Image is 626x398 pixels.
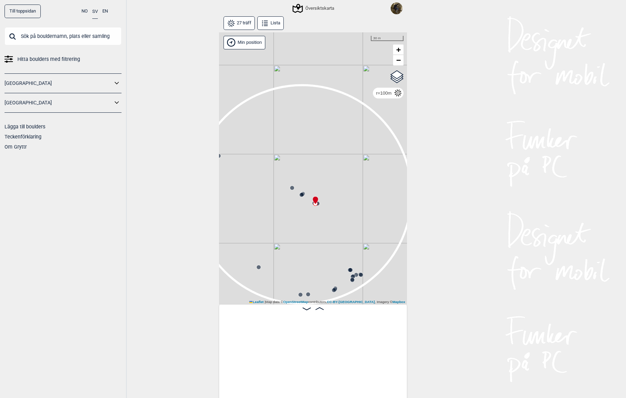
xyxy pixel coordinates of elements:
[81,5,88,18] button: NO
[5,27,122,45] input: Sök på bouldernamn, plats eller samling
[257,16,284,30] button: Lista
[102,5,108,18] button: EN
[5,5,41,18] a: Till toppsidan
[371,36,404,41] div: 30 m
[248,300,407,304] div: Map data © contributors, , Imagery ©
[390,69,404,84] a: Layers
[283,300,308,304] a: OpenStreetMap
[224,16,255,30] button: 27 träff
[5,144,27,150] a: Om Gryttr
[249,300,264,304] a: Leaflet
[17,54,80,64] span: Hitta boulders med filtrering
[391,2,402,14] img: Falling
[373,88,404,98] div: Radius kontroll
[376,91,391,95] div: r=100m
[392,300,405,304] a: Mapbox
[327,300,375,304] a: CC-BY-[GEOGRAPHIC_DATA]
[92,5,98,19] button: SV
[224,36,265,49] div: Vis min position
[5,78,112,88] a: [GEOGRAPHIC_DATA]
[294,4,334,13] div: Översiktskarta
[5,134,41,140] a: Teckenförklaring
[5,54,122,64] a: Hitta boulders med filtrering
[396,45,401,54] span: +
[265,300,266,304] span: |
[393,55,404,65] a: Zoom out
[5,124,45,129] a: Lägga till boulders
[5,98,112,108] a: [GEOGRAPHIC_DATA]
[393,45,404,55] a: Zoom in
[396,56,401,64] span: −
